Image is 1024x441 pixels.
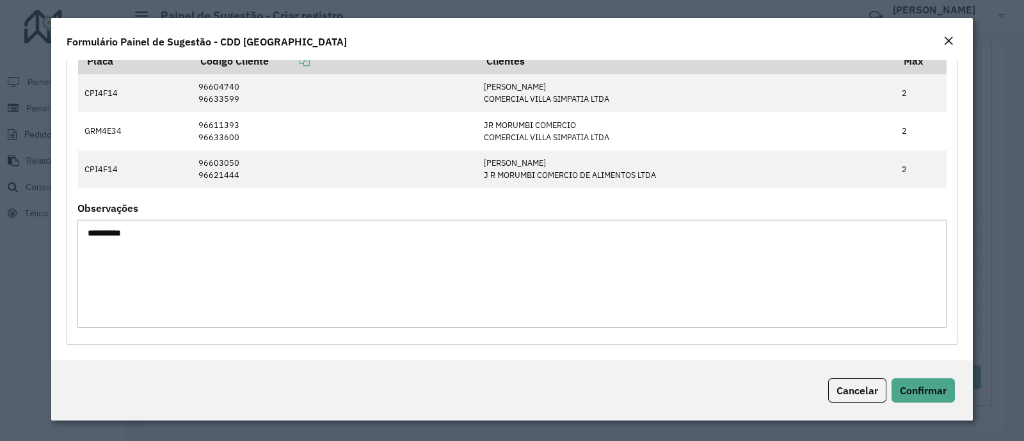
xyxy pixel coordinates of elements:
[943,36,954,46] em: Fechar
[191,112,477,150] td: 96611393 96633600
[836,384,878,397] span: Cancelar
[477,150,895,188] td: [PERSON_NAME] J R MORUMBI COMERCIO DE ALIMENTOS LTDA
[269,54,310,67] a: Copiar
[78,112,192,150] td: GRM4E34
[895,150,947,188] td: 2
[940,33,957,50] button: Close
[78,74,192,112] td: CPI4F14
[67,42,957,345] div: Mapas Sugeridos: Placa-Cliente
[67,34,347,49] h4: Formulário Painel de Sugestão - CDD [GEOGRAPHIC_DATA]
[828,378,886,403] button: Cancelar
[77,200,138,216] label: Observações
[78,47,192,74] th: Placa
[900,384,947,397] span: Confirmar
[895,74,947,112] td: 2
[895,47,947,74] th: Max
[191,150,477,188] td: 96603050 96621444
[477,74,895,112] td: [PERSON_NAME] COMERCIAL VILLA SIMPATIA LTDA
[892,378,955,403] button: Confirmar
[477,47,895,74] th: Clientes
[191,47,477,74] th: Código Cliente
[78,150,192,188] td: CPI4F14
[477,112,895,150] td: JR MORUMBI COMERCIO COMERCIAL VILLA SIMPATIA LTDA
[191,74,477,112] td: 96604740 96633599
[895,112,947,150] td: 2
